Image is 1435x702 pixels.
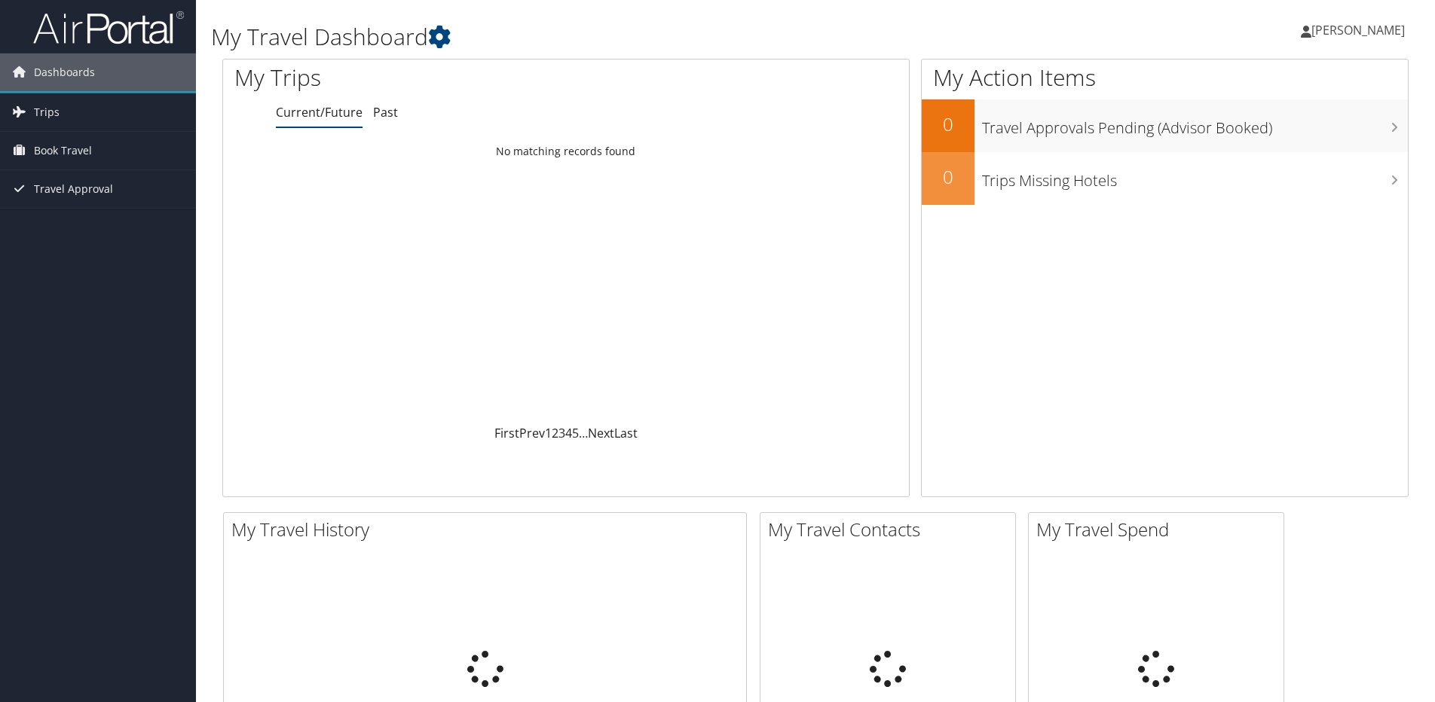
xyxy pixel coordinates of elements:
[922,164,975,190] h2: 0
[234,62,612,93] h1: My Trips
[519,425,545,441] a: Prev
[1311,22,1405,38] span: [PERSON_NAME]
[494,425,519,441] a: First
[922,99,1408,152] a: 0Travel Approvals Pending (Advisor Booked)
[1036,517,1284,542] h2: My Travel Spend
[588,425,614,441] a: Next
[922,111,975,137] h2: 0
[572,425,579,441] a: 5
[565,425,572,441] a: 4
[545,425,552,441] a: 1
[33,10,184,45] img: airportal-logo.png
[922,152,1408,205] a: 0Trips Missing Hotels
[34,170,113,208] span: Travel Approval
[579,425,588,441] span: …
[768,517,1015,542] h2: My Travel Contacts
[34,132,92,169] span: Book Travel
[558,425,565,441] a: 3
[373,104,398,121] a: Past
[982,110,1408,139] h3: Travel Approvals Pending (Advisor Booked)
[922,62,1408,93] h1: My Action Items
[211,21,1017,53] h1: My Travel Dashboard
[34,53,95,91] span: Dashboards
[552,425,558,441] a: 2
[231,517,746,542] h2: My Travel History
[982,163,1408,191] h3: Trips Missing Hotels
[276,104,363,121] a: Current/Future
[614,425,638,441] a: Last
[1301,8,1420,53] a: [PERSON_NAME]
[223,138,909,165] td: No matching records found
[34,93,60,131] span: Trips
